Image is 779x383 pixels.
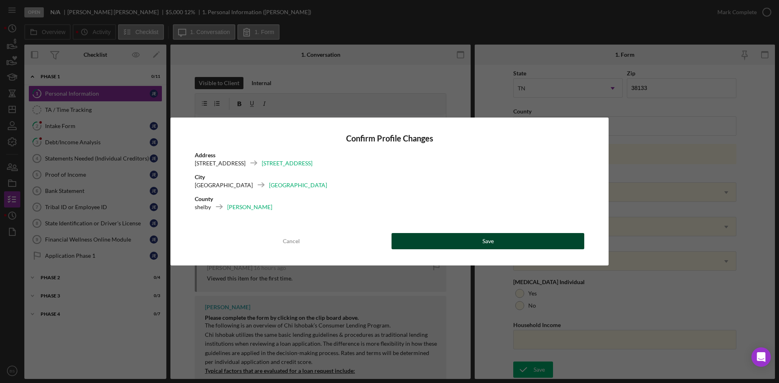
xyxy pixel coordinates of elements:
div: Save [482,233,494,249]
div: [STREET_ADDRESS] [262,159,312,167]
div: [PERSON_NAME] [227,203,272,211]
b: City [195,173,205,180]
div: [STREET_ADDRESS] [195,159,245,167]
div: Cancel [283,233,300,249]
div: shelby [195,203,211,211]
button: Save [392,233,584,249]
b: County [195,195,213,202]
h4: Confirm Profile Changes [195,134,584,143]
div: [GEOGRAPHIC_DATA] [269,181,327,189]
div: Open Intercom Messenger [751,347,771,367]
b: Address [195,152,215,158]
button: Cancel [195,233,387,249]
div: [GEOGRAPHIC_DATA] [195,181,253,189]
